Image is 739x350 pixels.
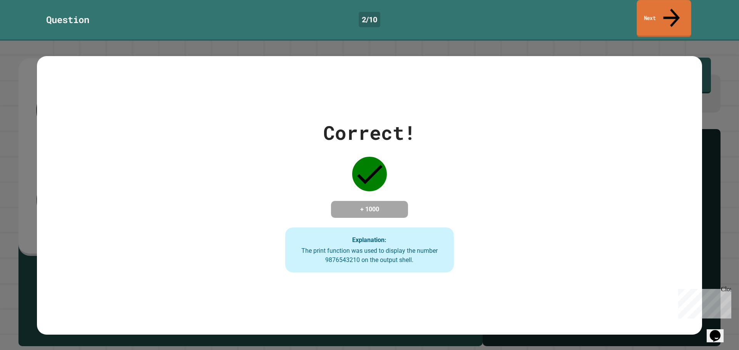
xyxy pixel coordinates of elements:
h4: + 1000 [339,205,400,214]
div: Correct! [323,118,416,147]
div: The print function was used to display the number 9876543210 on the output shell. [293,246,446,265]
iframe: chat widget [707,319,731,342]
div: Chat with us now!Close [3,3,53,49]
div: 2 / 10 [359,12,380,27]
div: Question [46,13,89,27]
iframe: chat widget [675,286,731,318]
strong: Explanation: [352,236,386,243]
